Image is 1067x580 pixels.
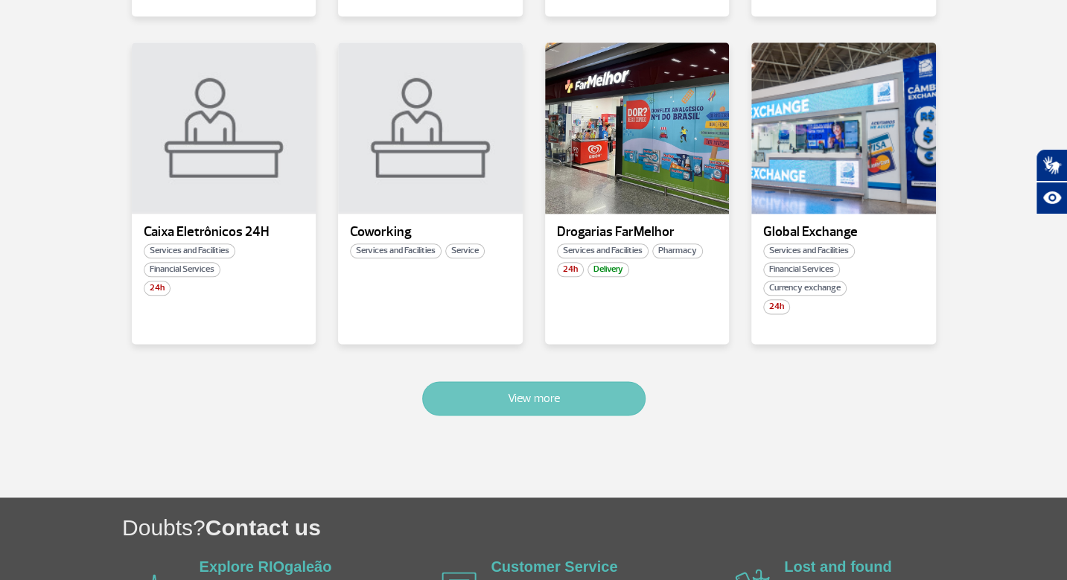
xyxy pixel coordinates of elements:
span: Services and Facilities [763,243,855,258]
p: Drogarias FarMelhor [557,225,718,240]
h1: Doubts? [122,512,1067,543]
span: Financial Services [763,262,840,277]
button: Abrir recursos assistivos. [1036,182,1067,214]
span: Services and Facilities [144,243,235,258]
span: 24h [763,299,790,314]
a: Explore RIOgaleão [200,558,332,575]
span: Services and Facilities [557,243,649,258]
p: Global Exchange [763,225,924,240]
span: Pharmacy [652,243,703,258]
span: Contact us [206,515,321,540]
span: Currency exchange [763,281,847,296]
div: Plugin de acessibilidade da Hand Talk. [1036,149,1067,214]
span: 24h [144,281,171,296]
span: 24h [557,262,584,277]
a: Customer Service [491,558,617,575]
span: Service [445,243,485,258]
p: Caixa Eletrônicos 24H [144,225,305,240]
button: Abrir tradutor de língua de sinais. [1036,149,1067,182]
button: View more [422,381,646,415]
p: Coworking [350,225,511,240]
a: Lost and found [784,558,891,575]
span: Services and Facilities [350,243,442,258]
span: Delivery [587,262,629,277]
span: Financial Services [144,262,220,277]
